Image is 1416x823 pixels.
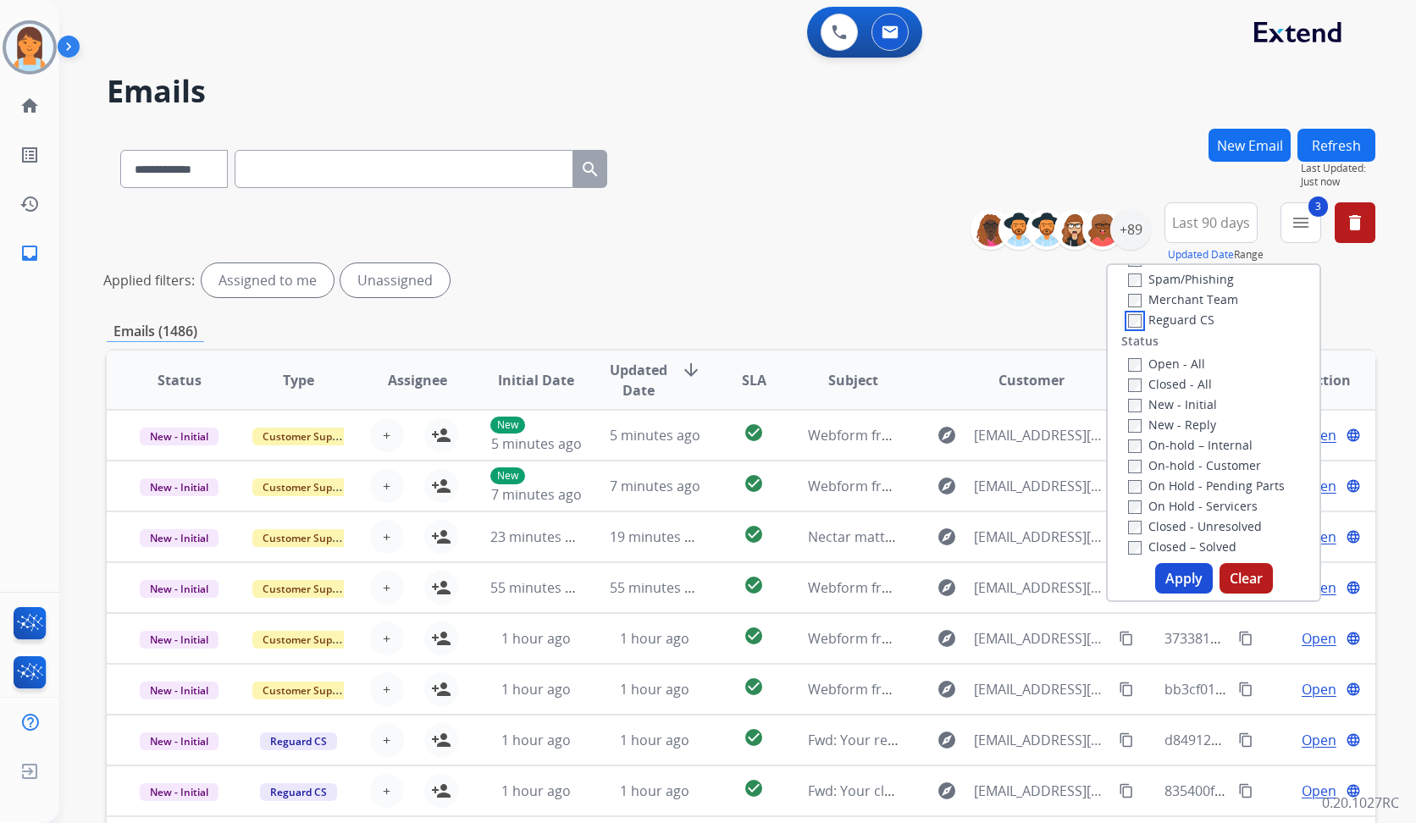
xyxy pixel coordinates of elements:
span: Initial Date [498,370,574,390]
mat-icon: explore [937,425,957,445]
button: + [370,723,404,757]
mat-icon: check_circle [744,575,764,595]
button: + [370,469,404,503]
button: 3 [1280,202,1321,243]
mat-icon: menu [1291,213,1311,233]
input: Closed - Unresolved [1128,521,1142,534]
mat-icon: explore [937,577,957,598]
span: + [383,577,390,598]
span: 7 minutes ago [610,477,700,495]
span: [EMAIL_ADDRESS][DOMAIN_NAME] [974,425,1109,445]
mat-icon: language [1346,428,1361,443]
span: Type [283,370,314,390]
span: Updated Date [610,360,667,400]
mat-icon: person_add [431,781,451,801]
mat-icon: check_circle [744,524,764,544]
input: Reguard CS [1128,314,1142,328]
mat-icon: person_add [431,628,451,649]
input: On-hold - Customer [1128,460,1142,473]
span: + [383,679,390,699]
mat-icon: person_add [431,476,451,496]
mat-icon: check_circle [744,423,764,443]
span: + [383,425,390,445]
input: New - Reply [1128,419,1142,433]
input: Open - All [1128,358,1142,372]
mat-icon: content_copy [1119,783,1134,798]
span: Open [1302,781,1336,801]
button: Apply [1155,563,1213,594]
mat-icon: person_add [431,730,451,750]
span: Subject [828,370,878,390]
span: Fwd: Your repair part is on its way [808,731,1024,749]
span: New - Initial [140,732,218,750]
p: Applied filters: [103,270,195,290]
mat-icon: person_add [431,425,451,445]
mat-icon: delete [1345,213,1365,233]
span: 3 [1308,196,1328,217]
button: + [370,520,404,554]
span: 1 hour ago [501,629,571,648]
mat-icon: inbox [19,243,40,263]
span: Webform from [EMAIL_ADDRESS][DOMAIN_NAME] on [DATE] [808,680,1192,699]
span: 5 minutes ago [610,426,700,445]
mat-icon: explore [937,476,957,496]
span: Customer Support [252,529,362,547]
span: Just now [1301,175,1375,189]
span: [EMAIL_ADDRESS][DOMAIN_NAME] [974,730,1109,750]
span: Open [1302,679,1336,699]
span: 1 hour ago [620,731,689,749]
label: Merchant Team [1128,291,1238,307]
mat-icon: person_add [431,577,451,598]
span: bb3cf01f-a0e0-4095-9e05-299afb425fe1 [1164,680,1413,699]
mat-icon: check_circle [744,473,764,494]
mat-icon: person_add [431,679,451,699]
mat-icon: language [1346,478,1361,494]
input: Merchant Team [1128,294,1142,307]
span: 7 minutes ago [491,485,582,504]
span: Webform from [EMAIL_ADDRESS][DOMAIN_NAME] on [DATE] [808,629,1192,648]
mat-icon: explore [937,781,957,801]
span: Assignee [388,370,447,390]
mat-icon: history [19,194,40,214]
span: Customer Support [252,580,362,598]
mat-icon: search [580,159,600,180]
label: New - Initial [1128,396,1217,412]
span: 1 hour ago [620,629,689,648]
mat-icon: person_add [431,527,451,547]
mat-icon: content_copy [1238,732,1253,748]
label: Open - All [1128,356,1205,372]
span: New - Initial [140,428,218,445]
button: + [370,571,404,605]
mat-icon: check_circle [744,626,764,646]
span: Last Updated: [1301,162,1375,175]
span: New - Initial [140,783,218,801]
button: + [370,774,404,808]
mat-icon: content_copy [1119,732,1134,748]
span: Webform from [EMAIL_ADDRESS][DOMAIN_NAME] on [DATE] [808,426,1192,445]
mat-icon: language [1346,529,1361,544]
span: + [383,628,390,649]
span: + [383,730,390,750]
span: Reguard CS [260,732,337,750]
mat-icon: language [1346,580,1361,595]
mat-icon: language [1346,732,1361,748]
mat-icon: list_alt [19,145,40,165]
button: + [370,621,404,655]
button: Updated Date [1168,248,1234,262]
mat-icon: content_copy [1238,682,1253,697]
span: Status [158,370,202,390]
mat-icon: language [1346,631,1361,646]
span: 5 minutes ago [491,434,582,453]
mat-icon: arrow_downward [681,360,701,380]
span: Customer Support [252,631,362,649]
div: +89 [1110,209,1151,250]
span: + [383,781,390,801]
mat-icon: content_copy [1238,631,1253,646]
mat-icon: check_circle [744,727,764,748]
input: On Hold - Servicers [1128,500,1142,514]
span: Range [1168,247,1264,262]
input: Spam/Phishing [1128,273,1142,287]
span: [EMAIL_ADDRESS][DOMAIN_NAME] [974,577,1109,598]
span: Open [1302,730,1336,750]
mat-icon: check_circle [744,677,764,697]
